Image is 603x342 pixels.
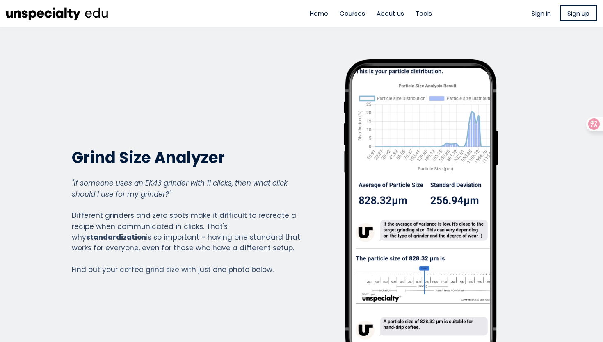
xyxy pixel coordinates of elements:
span: Sign up [567,9,589,18]
a: Sign up [560,5,597,21]
div: Different grinders and zero spots make it difficult to recreate a recipe when communicated in cli... [72,178,301,275]
a: About us [377,9,404,18]
img: ec8cb47d53a36d742fcbd71bcb90b6e6.png [6,4,109,23]
a: Tools [416,9,432,18]
a: Courses [340,9,365,18]
em: "If someone uses an EK43 grinder with 11 clicks, then what click should I use for my grinder?" [72,178,288,199]
a: Sign in [532,9,551,18]
strong: standardization [86,232,146,242]
a: Home [310,9,328,18]
h2: Grind Size Analyzer [72,147,301,168]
